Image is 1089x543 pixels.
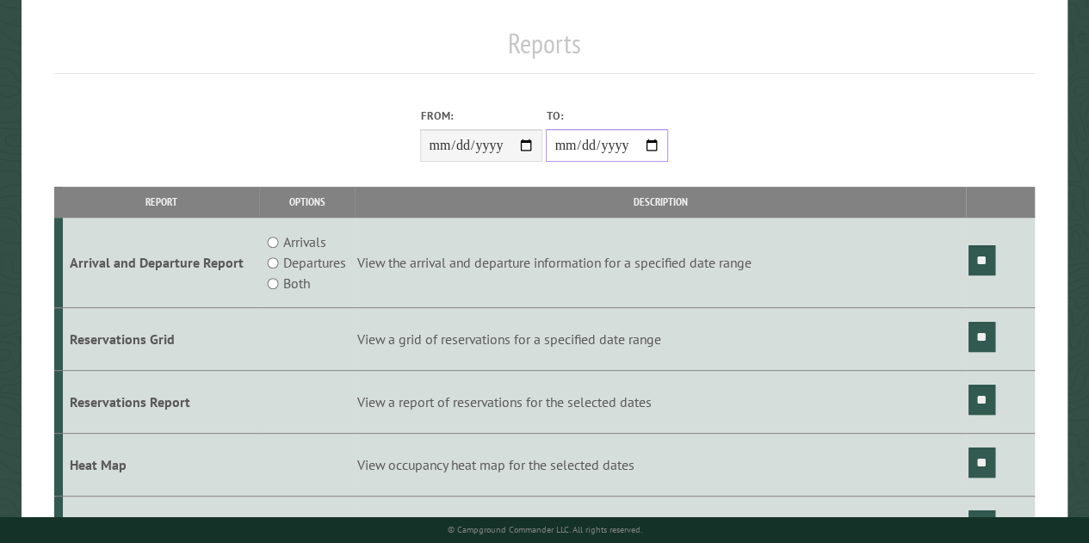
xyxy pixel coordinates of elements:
[355,370,966,433] td: View a report of reservations for the selected dates
[355,218,966,308] td: View the arrival and departure information for a specified date range
[355,308,966,371] td: View a grid of reservations for a specified date range
[63,218,259,308] td: Arrival and Departure Report
[355,187,966,217] th: Description
[447,524,641,535] small: © Campground Commander LLC. All rights reserved.
[283,252,346,273] label: Departures
[283,273,310,293] label: Both
[259,187,355,217] th: Options
[63,370,259,433] td: Reservations Report
[355,433,966,496] td: View occupancy heat map for the selected dates
[63,187,259,217] th: Report
[546,108,668,124] label: To:
[283,231,326,252] label: Arrivals
[63,433,259,496] td: Heat Map
[420,108,542,124] label: From:
[54,27,1035,74] h1: Reports
[63,308,259,371] td: Reservations Grid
